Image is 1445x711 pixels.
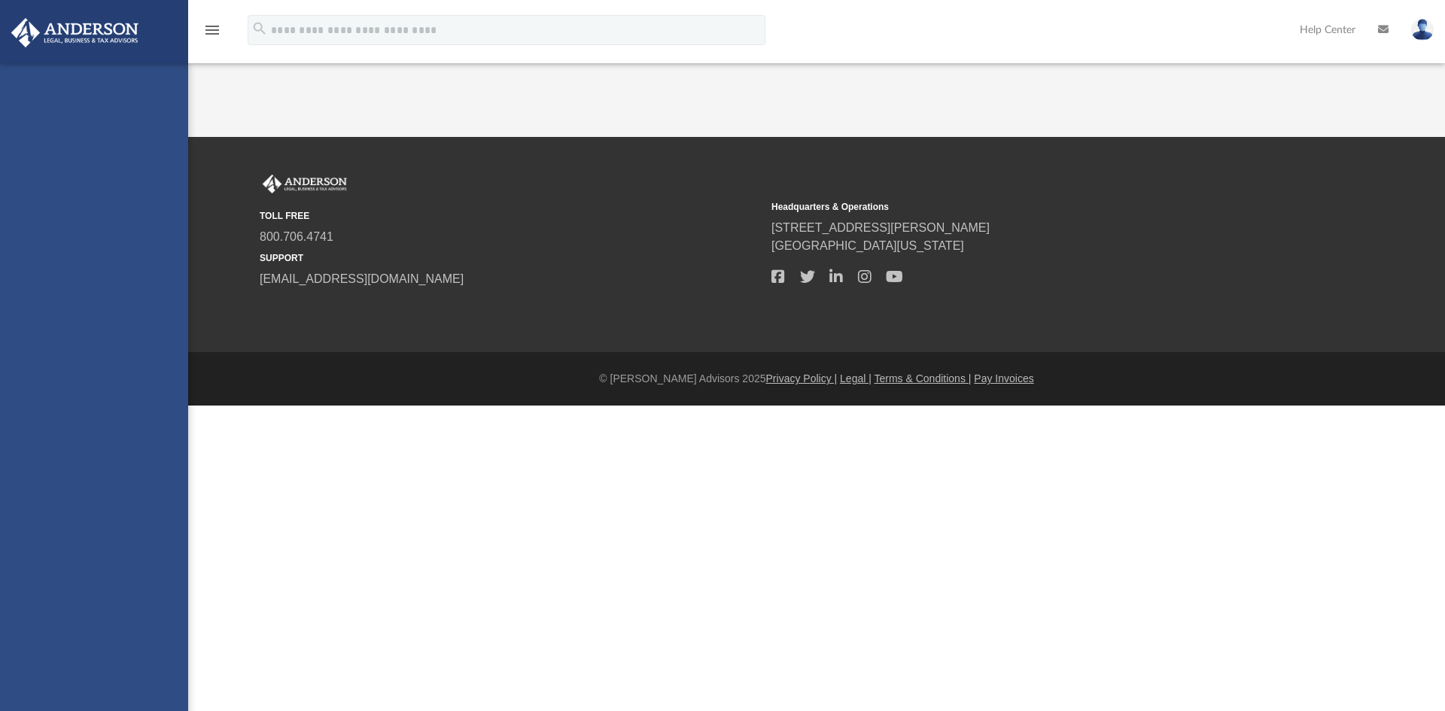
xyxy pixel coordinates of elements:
img: Anderson Advisors Platinum Portal [260,175,350,194]
small: TOLL FREE [260,209,761,223]
a: [EMAIL_ADDRESS][DOMAIN_NAME] [260,272,464,285]
small: SUPPORT [260,251,761,265]
i: menu [203,21,221,39]
a: Legal | [840,372,872,384]
small: Headquarters & Operations [771,200,1273,214]
a: Terms & Conditions | [875,372,972,384]
a: 800.706.4741 [260,230,333,243]
a: [STREET_ADDRESS][PERSON_NAME] [771,221,990,234]
img: User Pic [1411,19,1434,41]
div: © [PERSON_NAME] Advisors 2025 [188,371,1445,387]
i: search [251,20,268,37]
img: Anderson Advisors Platinum Portal [7,18,143,47]
a: Pay Invoices [974,372,1033,384]
a: Privacy Policy | [766,372,838,384]
a: menu [203,29,221,39]
a: [GEOGRAPHIC_DATA][US_STATE] [771,239,964,252]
